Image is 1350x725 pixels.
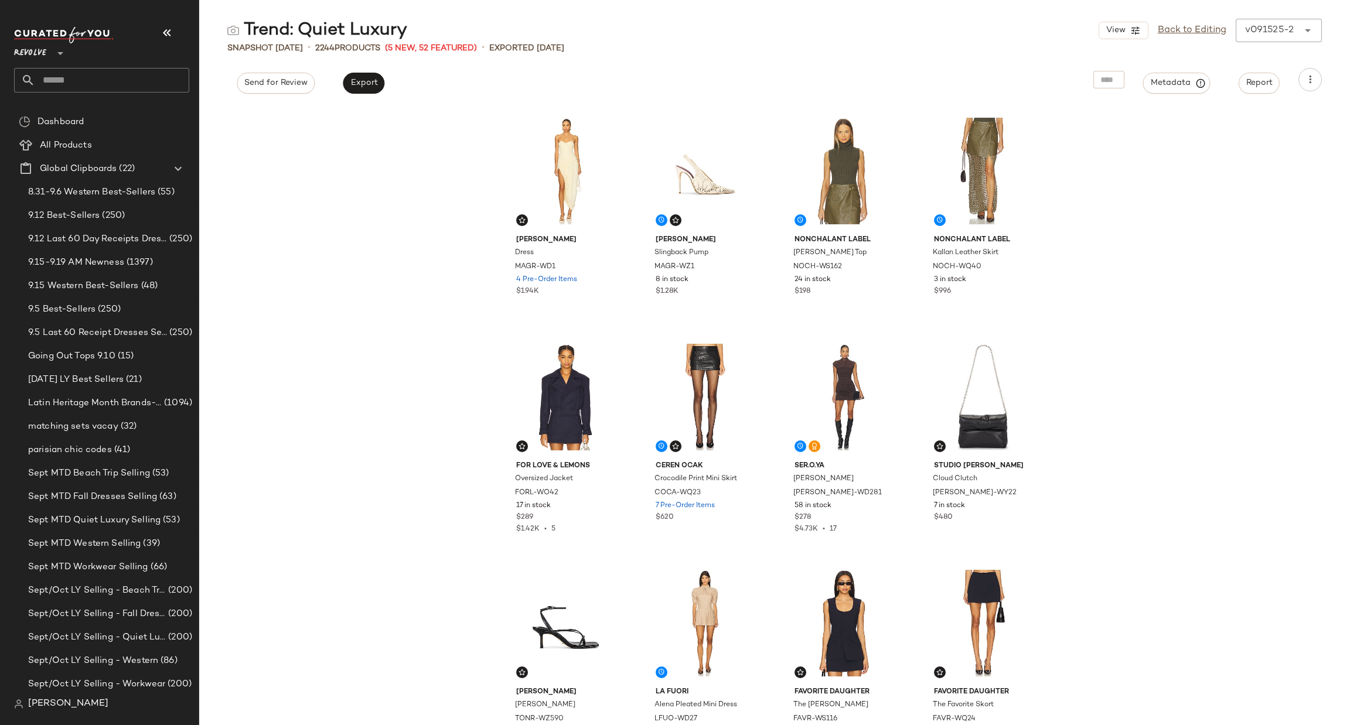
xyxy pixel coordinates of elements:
[516,687,615,697] span: [PERSON_NAME]
[925,112,1042,230] img: NOCH-WQ40_V1.jpg
[227,42,303,54] span: Snapshot [DATE]
[166,584,192,597] span: (200)
[797,669,804,676] img: svg%3e
[315,42,380,54] div: Products
[793,262,842,272] span: NOCH-WS162
[933,262,981,272] span: NOCH-WQ40
[161,514,180,527] span: (53)
[785,338,903,456] img: SERR-WD281_V1.jpg
[656,687,755,697] span: LA FUORI
[162,396,192,410] span: (1094)
[1099,22,1148,39] button: View
[936,669,943,676] img: svg%3e
[28,443,112,457] span: parisian chic codes
[37,115,84,129] span: Dashboard
[118,420,137,433] span: (32)
[656,235,755,245] span: [PERSON_NAME]
[925,338,1042,456] img: SAML-WY22_V1.jpg
[656,501,715,511] span: 7 Pre-Order Items
[28,186,155,199] span: 8.31-9.6 Western Best-Sellers
[507,112,625,230] img: MAGR-WD1_V1.jpg
[646,564,764,682] img: LFUO-WD27_V1.jpg
[28,607,166,621] span: Sept/Oct LY Selling - Fall Dresses
[28,490,157,504] span: Sept MTD Fall Dresses Selling
[795,512,811,523] span: $278
[936,443,943,450] img: svg%3e
[516,235,615,245] span: [PERSON_NAME]
[793,714,837,724] span: FAVR-WS116
[1239,73,1280,94] button: Report
[519,217,526,224] img: svg%3e
[96,303,121,316] span: (250)
[1150,78,1204,88] span: Metadata
[795,286,810,297] span: $198
[785,564,903,682] img: FAVR-WS116_V1.jpg
[656,286,679,297] span: $1.28K
[934,275,966,285] span: 3 in stock
[551,525,555,533] span: 5
[350,78,377,88] span: Export
[654,700,737,710] span: Alena Pleated Mini Dress
[227,25,239,36] img: svg%3e
[14,27,114,43] img: cfy_white_logo.C9jOOHJF.svg
[124,373,142,387] span: (21)
[308,41,311,55] span: •
[515,488,558,498] span: FORL-WO42
[141,537,160,550] span: (39)
[933,248,998,258] span: Kallan Leather Skirt
[28,326,167,340] span: 9.5 Last 60 Receipt Dresses Selling
[167,326,192,340] span: (250)
[934,687,1033,697] span: Favorite Daughter
[489,42,564,54] p: Exported [DATE]
[793,488,882,498] span: [PERSON_NAME]-WD281
[1158,23,1226,37] a: Back to Editing
[14,40,46,61] span: Revolve
[28,560,148,574] span: Sept MTD Workwear Selling
[656,512,674,523] span: $620
[227,19,407,42] div: Trend: Quiet Luxury
[315,44,335,53] span: 2244
[28,584,166,597] span: Sept/Oct LY Selling - Beach Trip
[28,350,115,363] span: Going Out Tops 9.10
[28,420,118,433] span: matching sets vacay
[139,279,158,293] span: (48)
[793,474,854,484] span: [PERSON_NAME]
[793,248,867,258] span: [PERSON_NAME] Top
[28,396,162,410] span: Latin Heritage Month Brands- DO NOT DELETE
[795,501,831,511] span: 58 in stock
[516,275,577,285] span: 4 Pre-Order Items
[515,262,555,272] span: MAGR-WD1
[934,286,951,297] span: $996
[516,512,533,523] span: $289
[795,687,894,697] span: Favorite Daughter
[19,116,30,128] img: svg%3e
[28,209,100,223] span: 9.12 Best-Sellers
[933,474,977,484] span: Cloud Clutch
[672,443,679,450] img: svg%3e
[934,501,965,511] span: 7 in stock
[934,235,1033,245] span: NONchalant Label
[516,286,539,297] span: $1.94K
[157,490,176,504] span: (63)
[519,443,526,450] img: svg%3e
[158,654,178,668] span: (86)
[40,162,117,176] span: Global Clipboards
[148,560,168,574] span: (66)
[28,678,165,691] span: Sept/Oct LY Selling - Workwear
[28,373,124,387] span: [DATE] LY Best Sellers
[28,256,124,269] span: 9.15-9.19 AM Newness
[482,41,485,55] span: •
[14,699,23,709] img: svg%3e
[795,461,894,471] span: SER.O.YA
[1245,23,1294,37] div: v091525-2
[785,112,903,230] img: NOCH-WS162_V1.jpg
[656,461,755,471] span: Ceren Ocak
[933,488,1017,498] span: [PERSON_NAME]-WY22
[28,537,141,550] span: Sept MTD Western Selling
[100,209,125,223] span: (250)
[654,262,694,272] span: MAGR-WZ1
[515,248,534,258] span: Dress
[515,474,573,484] span: Oversized Jacket
[124,256,153,269] span: (1397)
[28,697,108,711] span: [PERSON_NAME]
